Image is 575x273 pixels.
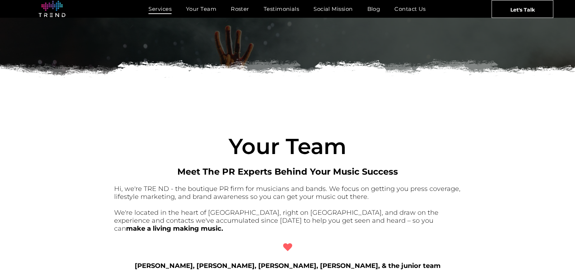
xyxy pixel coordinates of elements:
span: Your T [229,133,298,159]
a: Contact Us [387,4,433,14]
span: Let's Talk [510,0,535,18]
a: Your Team [179,4,224,14]
a: Services [141,4,179,14]
span: eam [298,133,346,159]
a: Social Mission [306,4,360,14]
a: Roster [224,4,256,14]
img: logo [39,1,65,17]
iframe: Chat Widget [445,189,575,273]
span: Services [148,4,172,14]
b: [PERSON_NAME], [PERSON_NAME], [PERSON_NAME], [PERSON_NAME], & the junior team [135,262,441,270]
font: We're located in the heart of [GEOGRAPHIC_DATA], right on [GEOGRAPHIC_DATA], and draw on the expe... [114,209,438,233]
a: Testimonials [256,4,306,14]
font: Hi, we're TRE ND - the boutique PR firm for musicians and bands. We focus on getting you press co... [114,185,461,201]
b: make a living making music. [126,225,223,233]
a: Blog [360,4,388,14]
span: Meet The PR Experts Behind Your Music Success [177,166,398,177]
